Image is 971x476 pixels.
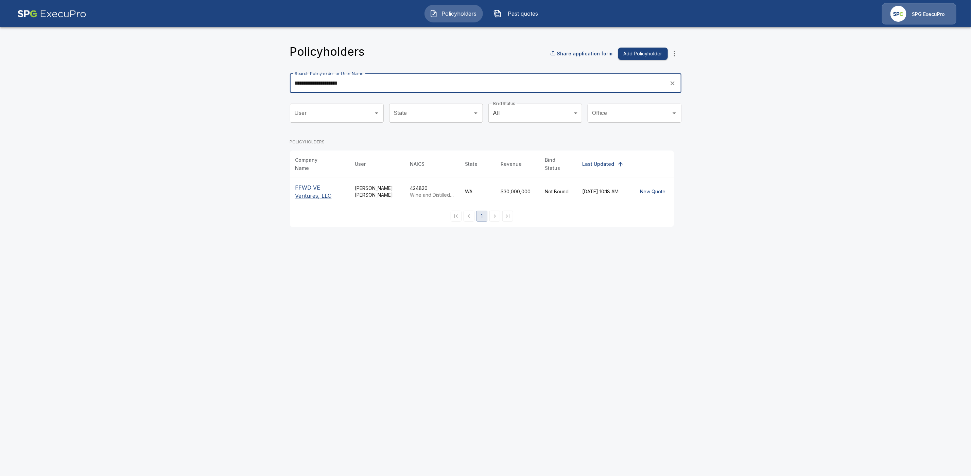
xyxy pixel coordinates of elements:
div: Last Updated [583,160,614,168]
img: Agency Icon [890,6,906,22]
button: page 1 [476,211,487,222]
td: [DATE] 10:18 AM [577,178,632,205]
img: Policyholders Icon [430,10,438,18]
button: Past quotes IconPast quotes [488,5,547,22]
label: Bind Status [493,101,515,106]
p: Share application form [557,50,613,57]
button: Add Policyholder [618,48,668,60]
div: 424820 [410,185,454,198]
nav: pagination navigation [450,211,514,222]
img: AA Logo [17,3,86,24]
td: Not Bound [540,178,577,205]
button: Open [471,108,481,118]
button: Open [670,108,679,118]
span: Policyholders [440,10,478,18]
button: clear search [667,78,678,88]
p: POLICYHOLDERS [290,139,674,145]
td: WA [460,178,496,205]
div: All [488,104,582,123]
div: [PERSON_NAME] [PERSON_NAME] [355,185,399,198]
div: Revenue [501,160,522,168]
div: State [465,160,478,168]
div: User [355,160,366,168]
button: New Quote [638,186,669,198]
button: Policyholders IconPolicyholders [424,5,483,22]
button: more [668,47,681,60]
h4: Policyholders [290,45,365,59]
p: FFWD VE Ventures, LLC [295,183,344,200]
th: Bind Status [540,151,577,178]
p: Wine and Distilled Alcoholic Beverage Merchant Wholesalers [410,192,454,198]
a: Agency IconSPG ExecuPro [882,3,956,24]
td: $30,000,000 [496,178,540,205]
div: NAICS [410,160,425,168]
a: Add Policyholder [615,48,668,60]
label: Search Policyholder or User Name [295,71,363,76]
div: Company Name [295,156,332,172]
img: Past quotes Icon [493,10,502,18]
table: simple table [290,151,674,205]
button: Open [372,108,381,118]
span: Past quotes [504,10,542,18]
p: SPG ExecuPro [912,11,945,18]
